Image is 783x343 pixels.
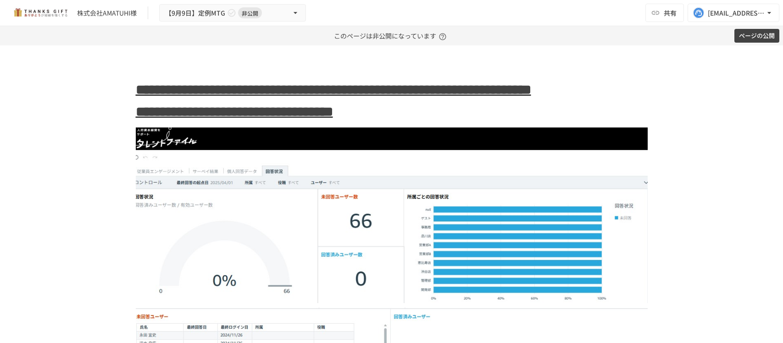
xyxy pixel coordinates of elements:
span: 非公開 [238,8,262,18]
button: 【9月9日】定例MTG非公開 [159,4,306,22]
span: 【9月9日】定例MTG [165,7,225,19]
button: ページの公開 [734,29,779,43]
button: [EMAIL_ADDRESS][DOMAIN_NAME] [688,4,779,22]
div: [EMAIL_ADDRESS][DOMAIN_NAME] [708,7,765,19]
p: このページは非公開になっています [334,26,449,45]
img: eGx9i4wsSzvDGJIG20Bl0cnr1iokZWJqnk676pfRFN1 [136,127,648,303]
span: 共有 [664,8,677,18]
div: 株式会社AMATUHI様 [77,8,137,18]
button: 共有 [645,4,684,22]
img: mMP1OxWUAhQbsRWCurg7vIHe5HqDpP7qZo7fRoNLXQh [11,6,70,20]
